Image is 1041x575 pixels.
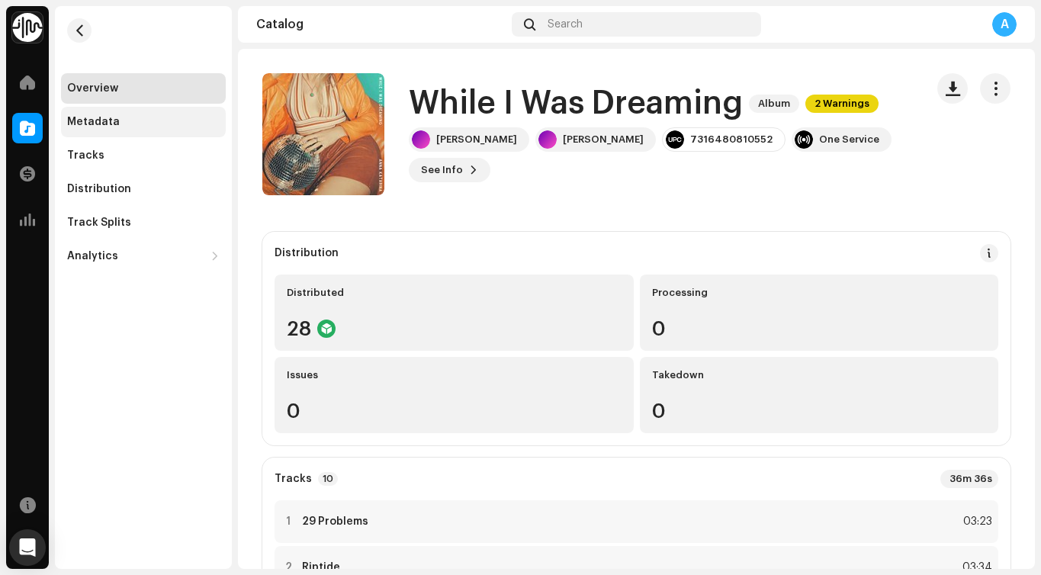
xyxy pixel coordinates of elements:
div: [PERSON_NAME] [436,133,517,146]
div: Open Intercom Messenger [9,529,46,566]
div: Analytics [67,250,118,262]
div: Takedown [652,369,987,381]
div: Processing [652,287,987,299]
div: One Service [819,133,879,146]
div: Distributed [287,287,622,299]
span: 2 Warnings [805,95,879,113]
div: Catalog [256,18,506,31]
re-m-nav-item: Track Splits [61,207,226,238]
re-m-nav-item: Metadata [61,107,226,137]
div: Distribution [275,247,339,259]
div: 36m 36s [940,470,998,488]
strong: 29 Problems [302,516,368,528]
span: Album [749,95,799,113]
re-m-nav-item: Distribution [61,174,226,204]
span: Search [548,18,583,31]
div: 7316480810552 [690,133,773,146]
re-m-nav-item: Tracks [61,140,226,171]
span: See Info [421,155,463,185]
button: See Info [409,158,490,182]
img: 0f74c21f-6d1c-4dbc-9196-dbddad53419e [12,12,43,43]
div: [PERSON_NAME] [563,133,644,146]
div: Track Splits [67,217,131,229]
div: Overview [67,82,118,95]
re-m-nav-item: Overview [61,73,226,104]
h1: While I Was Dreaming [409,86,743,121]
div: A [992,12,1017,37]
div: Metadata [67,116,120,128]
p-badge: 10 [318,472,338,486]
div: Issues [287,369,622,381]
strong: Riptide [302,561,340,573]
div: Tracks [67,149,104,162]
strong: Tracks [275,473,312,485]
div: 03:23 [959,512,992,531]
re-m-nav-dropdown: Analytics [61,241,226,271]
div: Distribution [67,183,131,195]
